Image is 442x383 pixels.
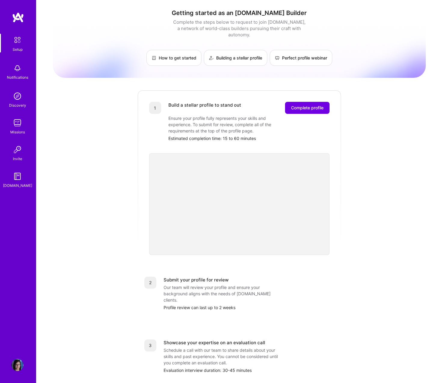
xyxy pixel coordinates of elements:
[144,339,156,351] div: 3
[168,135,330,141] div: Estimated completion time: 15 to 60 minutes
[10,359,25,371] a: User Avatar
[204,50,267,66] a: Building a stellar profile
[11,359,23,371] img: User Avatar
[11,34,24,46] img: setup
[13,46,23,53] div: Setup
[164,277,229,283] div: Submit your profile for review
[209,56,214,60] img: Building a stellar profile
[9,102,26,108] div: Discovery
[3,182,32,189] div: [DOMAIN_NAME]
[270,50,332,66] a: Perfect profile webinar
[11,144,23,156] img: Invite
[285,102,330,114] button: Complete profile
[172,19,307,38] div: Complete the steps below to request to join [DOMAIN_NAME], a network of world-class builders purs...
[275,56,280,60] img: Perfect profile webinar
[144,277,156,289] div: 2
[164,339,265,346] div: Showcase your expertise on an evaluation call
[11,62,23,74] img: bell
[168,115,289,134] div: Ensure your profile fully represents your skills and experience. To submit for review, complete a...
[12,12,24,23] img: logo
[11,117,23,129] img: teamwork
[164,367,334,373] div: Evaluation interview duration: 30-45 minutes
[164,304,334,311] div: Profile review can last up to 2 weeks
[152,56,156,60] img: How to get started
[11,170,23,182] img: guide book
[13,156,22,162] div: Invite
[11,90,23,102] img: discovery
[149,153,330,255] iframe: video
[149,102,161,114] div: 1
[168,102,241,114] div: Build a stellar profile to stand out
[7,74,28,81] div: Notifications
[53,9,426,17] h1: Getting started as an [DOMAIN_NAME] Builder
[146,50,201,66] a: How to get started
[164,284,284,303] div: Our team will review your profile and ensure your background aligns with the needs of [DOMAIN_NAM...
[10,129,25,135] div: Missions
[164,347,284,366] div: Schedule a call with our team to share details about your skills and past experience. You cannot ...
[291,105,324,111] span: Complete profile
